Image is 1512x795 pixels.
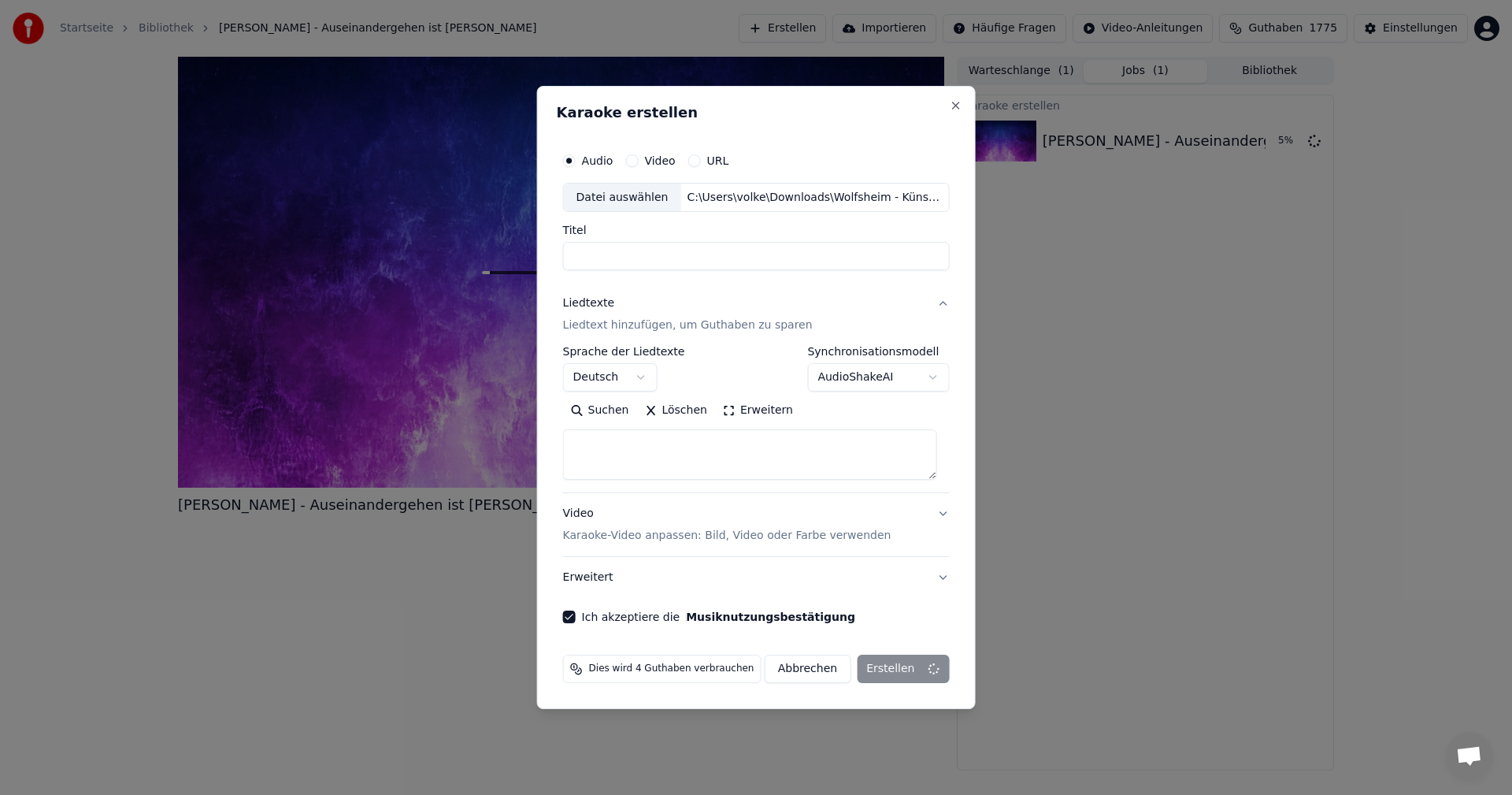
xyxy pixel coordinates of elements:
label: Audio [582,155,613,166]
button: VideoKaraoke-Video anpassen: Bild, Video oder Farbe verwenden [563,494,950,557]
div: Datei auswählen [564,184,681,212]
span: Dies wird 4 Guthaben verbrauchen [589,663,754,675]
label: Ich akzeptiere die [582,611,855,622]
p: Karaoke-Video anpassen: Bild, Video oder Farbe verwenden [563,528,891,544]
h2: Karaoke erstellen [557,106,956,120]
button: Erweitert [563,557,950,598]
label: Titel [563,225,950,236]
button: Ich akzeptiere die [686,611,855,622]
div: LiedtexteLiedtext hinzufügen, um Guthaben zu sparen [563,347,950,493]
button: Erweitern [715,399,801,424]
button: Abbrechen [765,655,850,683]
label: Video [644,155,675,166]
label: URL [707,155,729,166]
p: Liedtext hinzufügen, um Guthaben zu sparen [563,318,813,334]
button: LiedtexteLiedtext hinzufügen, um Guthaben zu sparen [563,284,950,347]
div: Video [563,507,891,544]
div: C:\Users\volke\Downloads\Wolfsheim - Künstliche Welten.mp3 [680,190,948,206]
button: Löschen [636,399,714,424]
button: Suchen [563,399,637,424]
label: Synchronisationsmodell [807,347,949,358]
label: Sprache der Liedtexte [563,347,685,358]
div: Liedtexte [563,296,614,312]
